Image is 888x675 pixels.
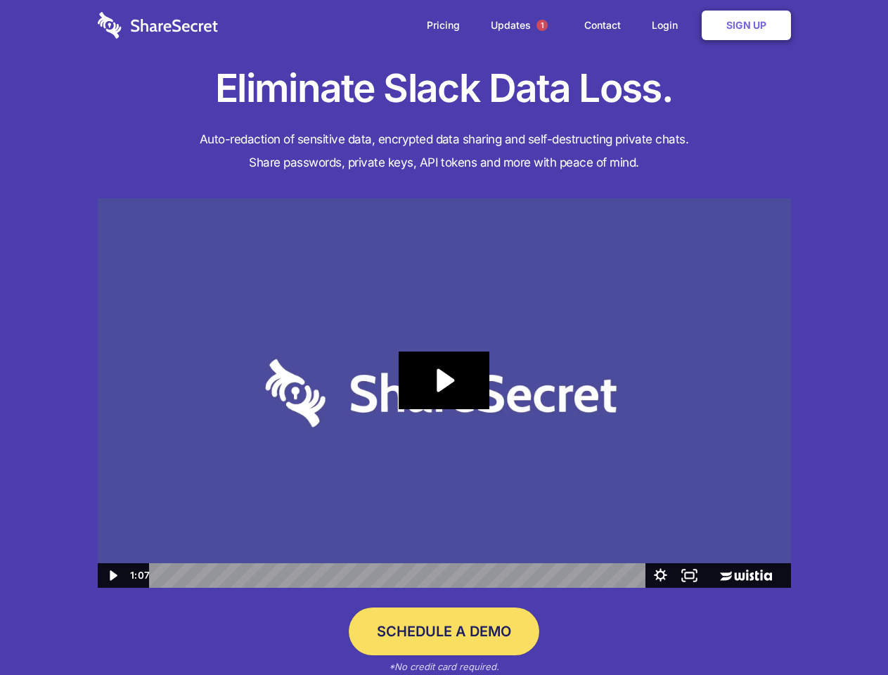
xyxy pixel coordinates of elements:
img: logo-wordmark-white-trans-d4663122ce5f474addd5e946df7df03e33cb6a1c49d2221995e7729f52c070b2.svg [98,12,218,39]
a: Login [638,4,699,47]
a: Contact [570,4,635,47]
img: Sharesecret [98,198,791,589]
a: Pricing [413,4,474,47]
h4: Auto-redaction of sensitive data, encrypted data sharing and self-destructing private chats. Shar... [98,128,791,174]
button: Play Video [98,563,127,588]
h1: Eliminate Slack Data Loss. [98,63,791,114]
